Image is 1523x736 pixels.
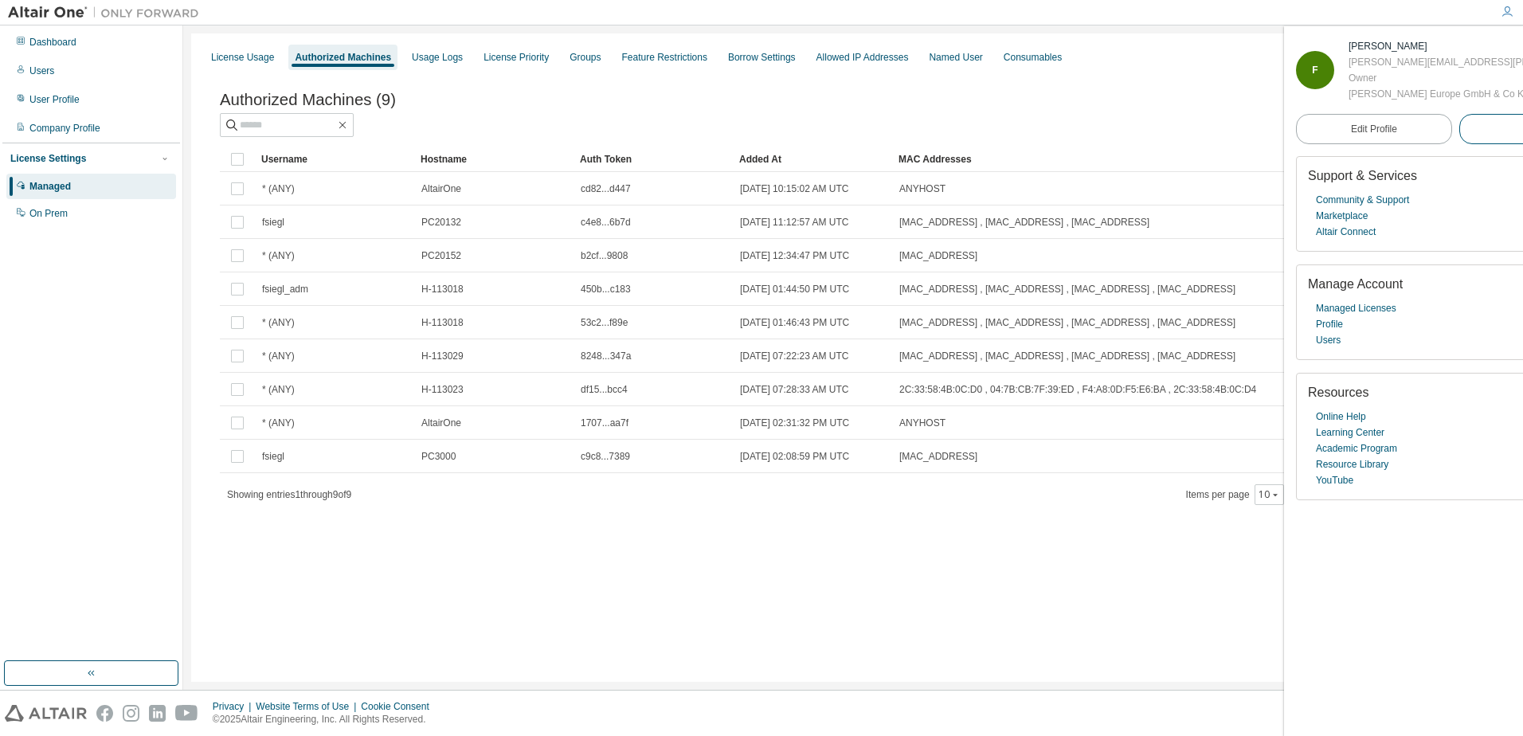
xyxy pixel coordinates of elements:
[899,249,977,262] span: [MAC_ADDRESS]
[1351,123,1397,135] span: Edit Profile
[484,51,549,64] div: License Priority
[412,51,463,64] div: Usage Logs
[1316,425,1384,440] a: Learning Center
[421,249,461,262] span: PC20152
[1316,472,1353,488] a: YouTube
[740,383,849,396] span: [DATE] 07:28:33 AM UTC
[581,249,628,262] span: b2cf...9808
[1186,484,1284,505] span: Items per page
[740,249,849,262] span: [DATE] 12:34:47 PM UTC
[899,216,1149,229] span: [MAC_ADDRESS] , [MAC_ADDRESS] , [MAC_ADDRESS]
[295,51,391,64] div: Authorized Machines
[262,417,295,429] span: * (ANY)
[1316,456,1388,472] a: Resource Library
[899,350,1235,362] span: [MAC_ADDRESS] , [MAC_ADDRESS] , [MAC_ADDRESS] , [MAC_ADDRESS]
[10,152,86,165] div: License Settings
[29,93,80,106] div: User Profile
[581,450,630,463] span: c9c8...7389
[8,5,207,21] img: Altair One
[816,51,909,64] div: Allowed IP Addresses
[740,450,849,463] span: [DATE] 02:08:59 PM UTC
[29,122,100,135] div: Company Profile
[213,700,256,713] div: Privacy
[899,316,1235,329] span: [MAC_ADDRESS] , [MAC_ADDRESS] , [MAC_ADDRESS] , [MAC_ADDRESS]
[262,182,295,195] span: * (ANY)
[581,216,631,229] span: c4e8...6b7d
[220,91,396,109] span: Authorized Machines (9)
[1316,316,1343,332] a: Profile
[899,450,977,463] span: [MAC_ADDRESS]
[581,383,628,396] span: df15...bcc4
[899,147,1319,172] div: MAC Addresses
[29,180,71,193] div: Managed
[1308,386,1368,399] span: Resources
[740,417,849,429] span: [DATE] 02:31:32 PM UTC
[739,147,886,172] div: Added At
[421,383,464,396] span: H-113023
[262,383,295,396] span: * (ANY)
[740,216,849,229] span: [DATE] 11:12:57 AM UTC
[29,36,76,49] div: Dashboard
[421,450,456,463] span: PC3000
[580,147,726,172] div: Auth Token
[5,705,87,722] img: altair_logo.svg
[740,316,849,329] span: [DATE] 01:46:43 PM UTC
[1316,409,1366,425] a: Online Help
[421,283,464,296] span: H-113018
[29,65,54,77] div: Users
[211,51,274,64] div: License Usage
[899,283,1235,296] span: [MAC_ADDRESS] , [MAC_ADDRESS] , [MAC_ADDRESS] , [MAC_ADDRESS]
[740,283,849,296] span: [DATE] 01:44:50 PM UTC
[262,249,295,262] span: * (ANY)
[1316,208,1368,224] a: Marketplace
[213,713,439,726] p: © 2025 Altair Engineering, Inc. All Rights Reserved.
[740,350,849,362] span: [DATE] 07:22:23 AM UTC
[740,182,849,195] span: [DATE] 10:15:02 AM UTC
[1316,440,1397,456] a: Academic Program
[262,350,295,362] span: * (ANY)
[175,705,198,722] img: youtube.svg
[96,705,113,722] img: facebook.svg
[262,316,295,329] span: * (ANY)
[581,316,628,329] span: 53c2...f89e
[570,51,601,64] div: Groups
[29,207,68,220] div: On Prem
[421,316,464,329] span: H-113018
[1316,332,1341,348] a: Users
[421,182,461,195] span: AltairOne
[227,489,351,500] span: Showing entries 1 through 9 of 9
[1308,277,1403,291] span: Manage Account
[262,216,284,229] span: fsiegl
[728,51,796,64] div: Borrow Settings
[361,700,438,713] div: Cookie Consent
[899,417,946,429] span: ANYHOST
[1312,65,1317,76] span: F
[262,283,308,296] span: fsiegl_adm
[1004,51,1062,64] div: Consumables
[581,283,631,296] span: 450b...c183
[1316,192,1409,208] a: Community & Support
[256,700,361,713] div: Website Terms of Use
[421,350,464,362] span: H-113029
[261,147,408,172] div: Username
[1296,114,1452,144] a: Edit Profile
[622,51,707,64] div: Feature Restrictions
[929,51,982,64] div: Named User
[421,147,567,172] div: Hostname
[149,705,166,722] img: linkedin.svg
[1308,169,1417,182] span: Support & Services
[421,417,461,429] span: AltairOne
[123,705,139,722] img: instagram.svg
[581,350,631,362] span: 8248...347a
[581,182,631,195] span: cd82...d447
[899,383,1256,396] span: 2C:33:58:4B:0C:D0 , 04:7B:CB:7F:39:ED , F4:A8:0D:F5:E6:BA , 2C:33:58:4B:0C:D4
[1316,224,1376,240] a: Altair Connect
[1316,300,1396,316] a: Managed Licenses
[421,216,461,229] span: PC20132
[262,450,284,463] span: fsiegl
[1259,488,1280,501] button: 10
[899,182,946,195] span: ANYHOST
[581,417,628,429] span: 1707...aa7f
